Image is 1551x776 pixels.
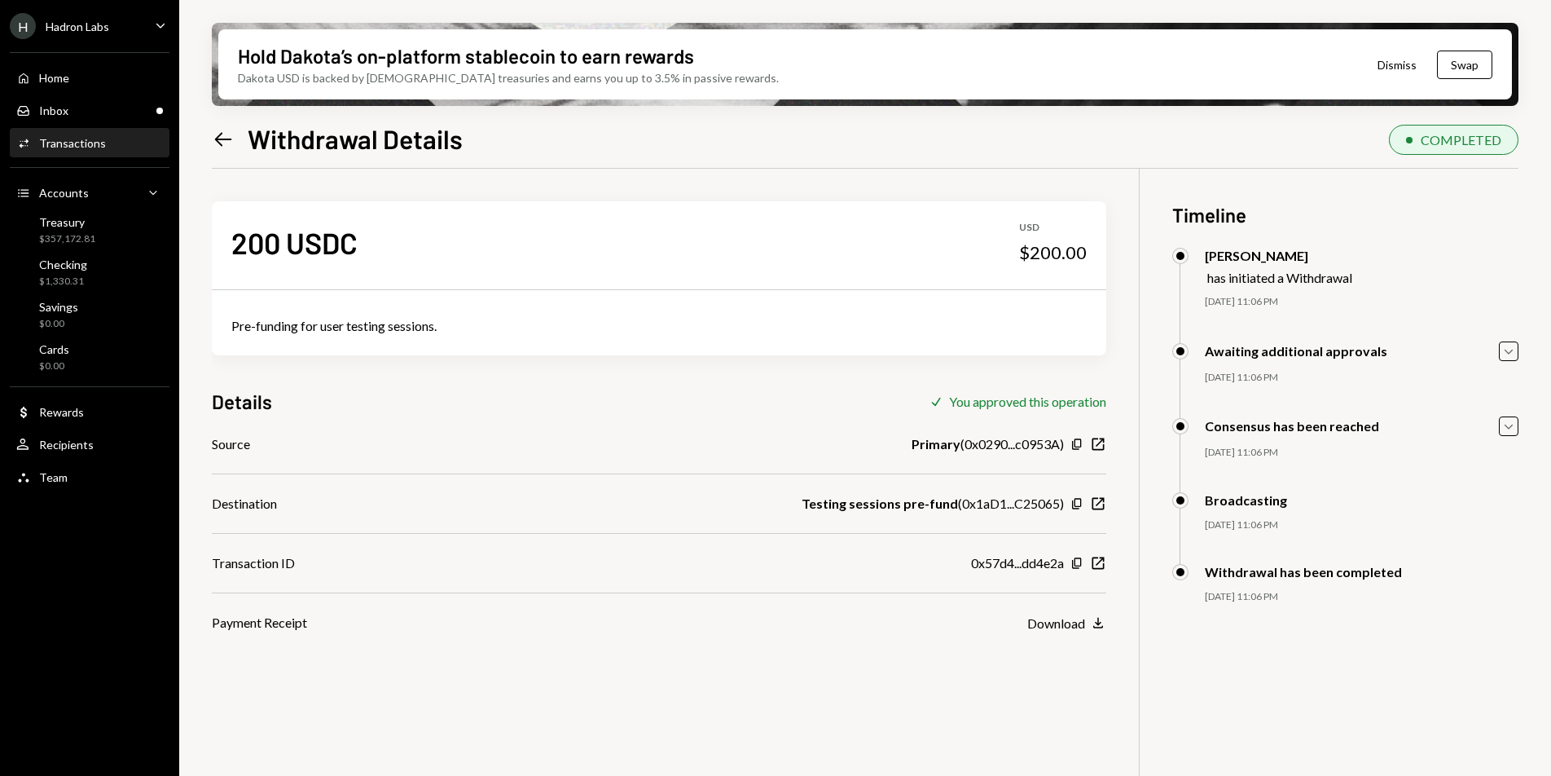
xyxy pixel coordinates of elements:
[39,438,94,452] div: Recipients
[10,95,169,125] a: Inbox
[10,210,169,249] a: Treasury$357,172.81
[1205,518,1518,532] div: [DATE] 11:06 PM
[212,613,307,633] div: Payment Receipt
[1205,418,1379,434] div: Consensus has been reached
[39,136,106,150] div: Transactions
[39,342,69,356] div: Cards
[10,295,169,334] a: Savings$0.00
[39,258,87,271] div: Checking
[10,178,169,207] a: Accounts
[1027,615,1085,631] div: Download
[1205,343,1387,359] div: Awaiting additional approvals
[231,316,1087,336] div: Pre-funding for user testing sessions.
[971,553,1064,573] div: 0x57d4...dd4e2a
[1205,446,1518,460] div: [DATE] 11:06 PM
[248,122,463,155] h1: Withdrawal Details
[802,494,1064,514] div: ( 0x1aD1...C25065 )
[212,388,272,415] h3: Details
[949,394,1106,409] div: You approved this operation
[39,71,69,85] div: Home
[39,300,78,314] div: Savings
[10,128,169,157] a: Transactions
[1357,46,1437,84] button: Dismiss
[1437,51,1492,79] button: Swap
[1421,132,1501,148] div: COMPLETED
[1172,201,1518,228] h3: Timeline
[10,337,169,377] a: Cards$0.00
[39,405,84,419] div: Rewards
[39,359,69,373] div: $0.00
[39,215,95,229] div: Treasury
[238,69,779,86] div: Dakota USD is backed by [DEMOGRAPHIC_DATA] treasuries and earns you up to 3.5% in passive rewards.
[802,494,958,514] b: Testing sessions pre-fund
[1027,615,1106,633] button: Download
[10,462,169,492] a: Team
[231,224,358,261] div: 200 USDC
[39,186,89,200] div: Accounts
[1205,371,1518,385] div: [DATE] 11:06 PM
[39,470,68,484] div: Team
[212,494,277,514] div: Destination
[10,253,169,292] a: Checking$1,330.31
[912,434,960,454] b: Primary
[10,63,169,92] a: Home
[912,434,1064,454] div: ( 0x0290...c0953A )
[1205,564,1402,580] div: Withdrawal has been completed
[1205,248,1352,263] div: [PERSON_NAME]
[39,275,87,289] div: $1,330.31
[10,13,36,39] div: H
[1019,221,1087,235] div: USD
[10,397,169,426] a: Rewards
[1205,295,1518,309] div: [DATE] 11:06 PM
[1205,590,1518,604] div: [DATE] 11:06 PM
[39,104,68,117] div: Inbox
[10,430,169,459] a: Recipients
[212,434,250,454] div: Source
[39,317,78,331] div: $0.00
[39,232,95,246] div: $357,172.81
[46,20,109,33] div: Hadron Labs
[238,42,694,69] div: Hold Dakota’s on-platform stablecoin to earn rewards
[212,553,295,573] div: Transaction ID
[1207,270,1352,285] div: has initiated a Withdrawal
[1019,241,1087,264] div: $200.00
[1205,492,1287,508] div: Broadcasting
